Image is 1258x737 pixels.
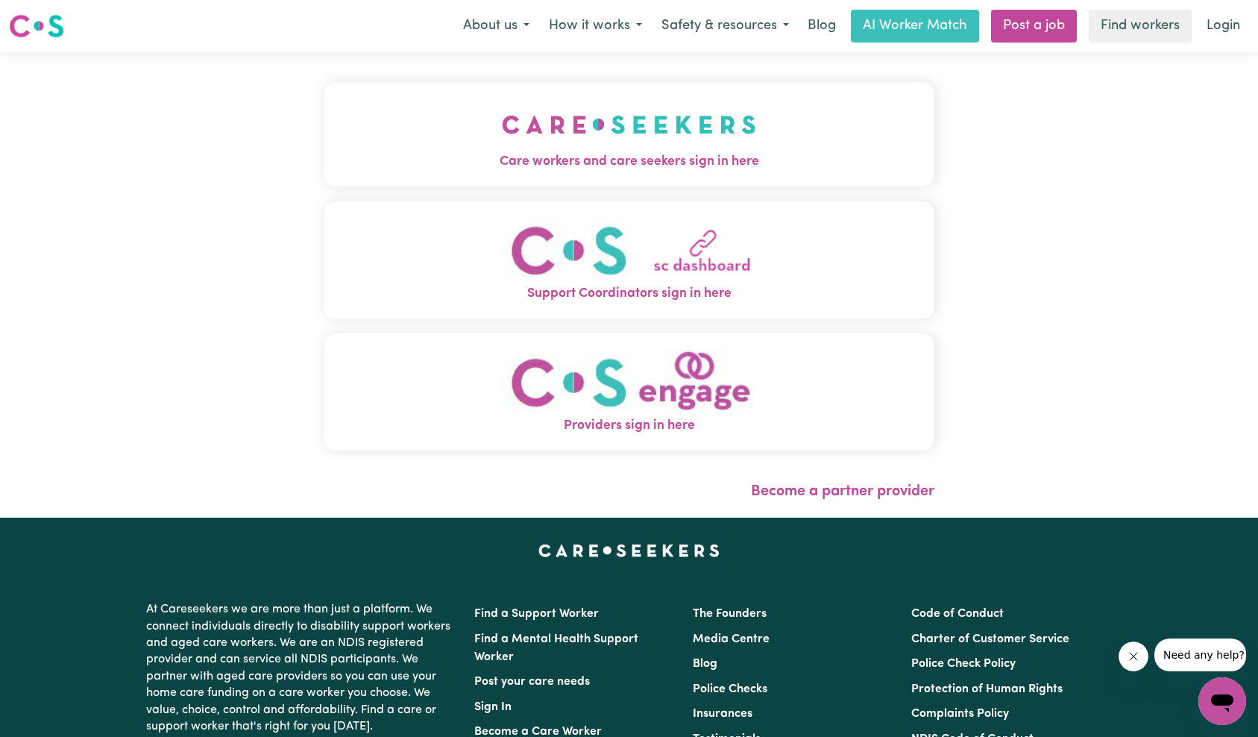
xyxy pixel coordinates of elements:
[324,152,935,172] span: Care workers and care seekers sign in here
[324,82,935,186] button: Care workers and care seekers sign in here
[474,608,599,620] a: Find a Support Worker
[1119,642,1148,671] iframe: Close message
[9,9,64,43] a: Careseekers logo
[911,708,1009,720] a: Complaints Policy
[324,333,935,451] button: Providers sign in here
[911,633,1069,645] a: Charter of Customer Service
[693,608,767,620] a: The Founders
[991,10,1077,43] a: Post a job
[324,201,935,319] button: Support Coordinators sign in here
[474,676,590,688] a: Post your care needs
[324,416,935,436] span: Providers sign in here
[1198,10,1249,43] a: Login
[799,10,845,43] a: Blog
[693,633,770,645] a: Media Centre
[324,284,935,304] span: Support Coordinators sign in here
[693,708,752,720] a: Insurances
[474,701,512,713] a: Sign In
[1154,639,1246,671] iframe: Message from company
[851,10,979,43] a: AI Worker Match
[911,683,1063,695] a: Protection of Human Rights
[1198,677,1246,725] iframe: Button to launch messaging window
[474,633,638,663] a: Find a Mental Health Support Worker
[693,658,717,670] a: Blog
[538,545,720,556] a: Careseekers home page
[453,10,539,42] button: About us
[911,658,1016,670] a: Police Check Policy
[1089,10,1192,43] a: Find workers
[9,13,64,40] img: Careseekers logo
[693,683,767,695] a: Police Checks
[911,608,1004,620] a: Code of Conduct
[751,484,934,499] a: Become a partner provider
[539,10,652,42] button: How it works
[652,10,799,42] button: Safety & resources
